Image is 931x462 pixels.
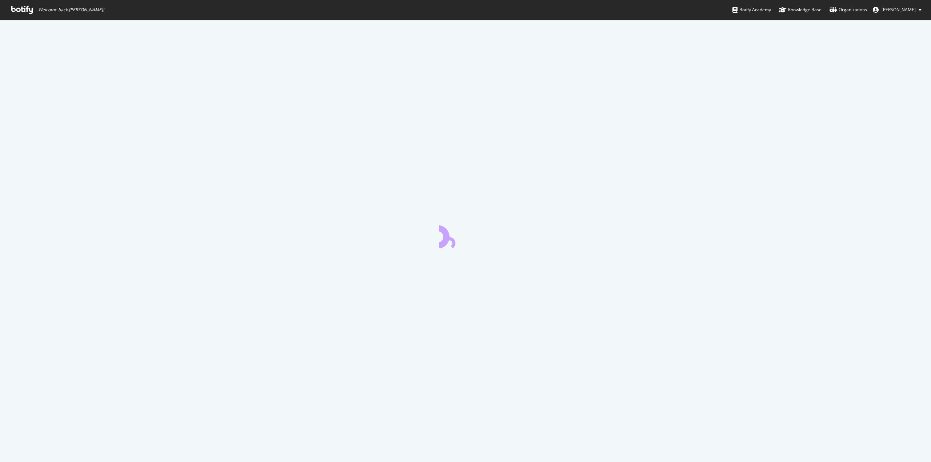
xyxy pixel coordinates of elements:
[867,4,927,16] button: [PERSON_NAME]
[38,7,104,13] span: Welcome back, [PERSON_NAME] !
[779,6,822,13] div: Knowledge Base
[882,7,916,13] span: Emma Moletto
[830,6,867,13] div: Organizations
[439,222,492,248] div: animation
[732,6,771,13] div: Botify Academy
